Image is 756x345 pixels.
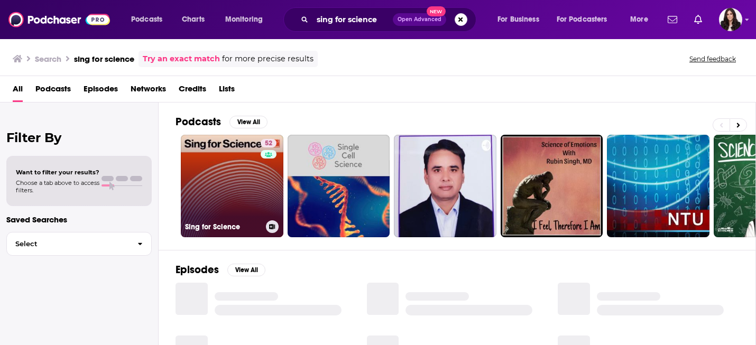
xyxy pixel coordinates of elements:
[179,80,206,102] a: Credits
[35,80,71,102] a: Podcasts
[218,11,276,28] button: open menu
[293,7,486,32] div: Search podcasts, credits, & more...
[35,54,61,64] h3: Search
[13,80,23,102] a: All
[185,222,262,231] h3: Sing for Science
[124,11,176,28] button: open menu
[131,80,166,102] a: Networks
[557,12,607,27] span: For Podcasters
[84,80,118,102] a: Episodes
[427,6,446,16] span: New
[8,10,110,30] img: Podchaser - Follow, Share and Rate Podcasts
[176,115,268,128] a: PodcastsView All
[176,115,221,128] h2: Podcasts
[6,130,152,145] h2: Filter By
[398,17,441,22] span: Open Advanced
[175,11,211,28] a: Charts
[265,138,272,149] span: 52
[219,80,235,102] a: Lists
[690,11,706,29] a: Show notifications dropdown
[176,263,265,276] a: EpisodesView All
[490,11,552,28] button: open menu
[686,54,739,63] button: Send feedback
[16,169,99,176] span: Want to filter your results?
[16,179,99,194] span: Choose a tab above to access filters.
[312,11,393,28] input: Search podcasts, credits, & more...
[630,12,648,27] span: More
[181,135,283,237] a: 52Sing for Science
[74,54,134,64] h3: sing for science
[261,139,276,147] a: 52
[131,12,162,27] span: Podcasts
[225,12,263,27] span: Monitoring
[182,12,205,27] span: Charts
[6,215,152,225] p: Saved Searches
[623,11,661,28] button: open menu
[6,232,152,256] button: Select
[393,13,446,26] button: Open AdvancedNew
[222,53,314,65] span: for more precise results
[719,8,742,31] img: User Profile
[663,11,681,29] a: Show notifications dropdown
[143,53,220,65] a: Try an exact match
[719,8,742,31] span: Logged in as RebeccaShapiro
[227,264,265,276] button: View All
[7,240,129,247] span: Select
[497,12,539,27] span: For Business
[229,116,268,128] button: View All
[719,8,742,31] button: Show profile menu
[176,263,219,276] h2: Episodes
[550,11,623,28] button: open menu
